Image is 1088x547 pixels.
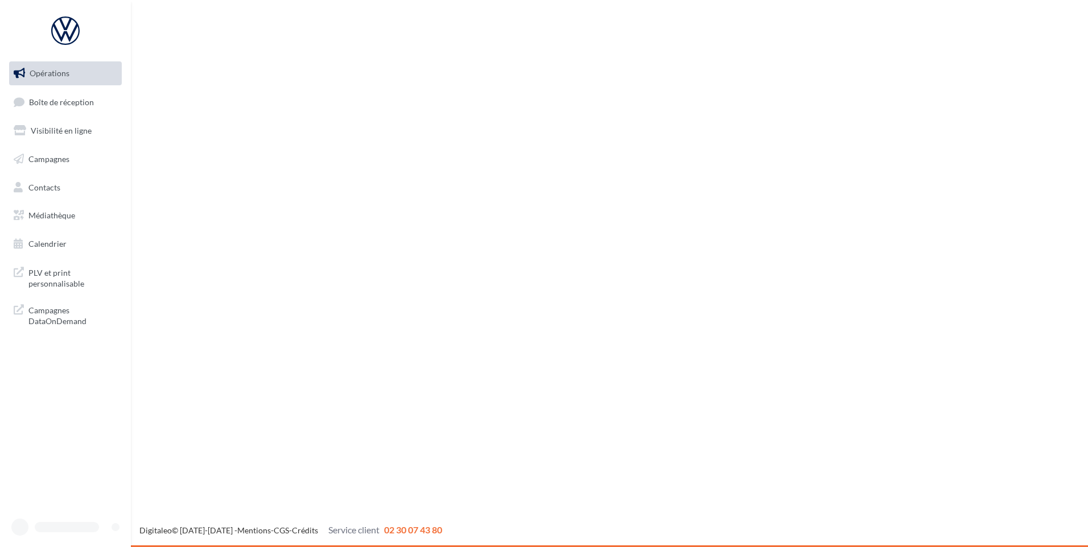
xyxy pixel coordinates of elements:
span: PLV et print personnalisable [28,265,117,289]
a: Visibilité en ligne [7,119,124,143]
a: Médiathèque [7,204,124,227]
a: Digitaleo [139,525,172,535]
span: Campagnes DataOnDemand [28,302,117,327]
a: CGS [274,525,289,535]
a: Campagnes [7,147,124,171]
span: Visibilité en ligne [31,126,92,135]
span: 02 30 07 43 80 [384,524,442,535]
a: Mentions [237,525,271,535]
span: Service client [328,524,380,535]
a: Calendrier [7,232,124,256]
a: Boîte de réception [7,90,124,114]
span: Boîte de réception [29,97,94,106]
a: PLV et print personnalisable [7,260,124,294]
span: Calendrier [28,239,67,248]
a: Contacts [7,176,124,200]
a: Opérations [7,61,124,85]
span: Campagnes [28,154,69,164]
a: Crédits [292,525,318,535]
a: Campagnes DataOnDemand [7,298,124,331]
span: Contacts [28,182,60,192]
span: Médiathèque [28,210,75,220]
span: © [DATE]-[DATE] - - - [139,525,442,535]
span: Opérations [30,68,69,78]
